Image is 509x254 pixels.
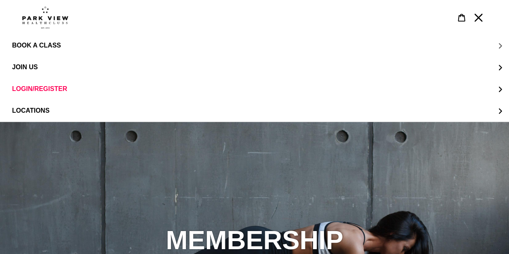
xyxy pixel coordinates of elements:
[12,85,67,93] span: LOGIN/REGISTER
[470,9,487,26] button: Menu
[12,107,49,114] span: LOCATIONS
[12,42,61,49] span: BOOK A CLASS
[12,64,38,70] span: JOIN US
[22,6,68,29] img: Park view health clubs is a gym near you.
